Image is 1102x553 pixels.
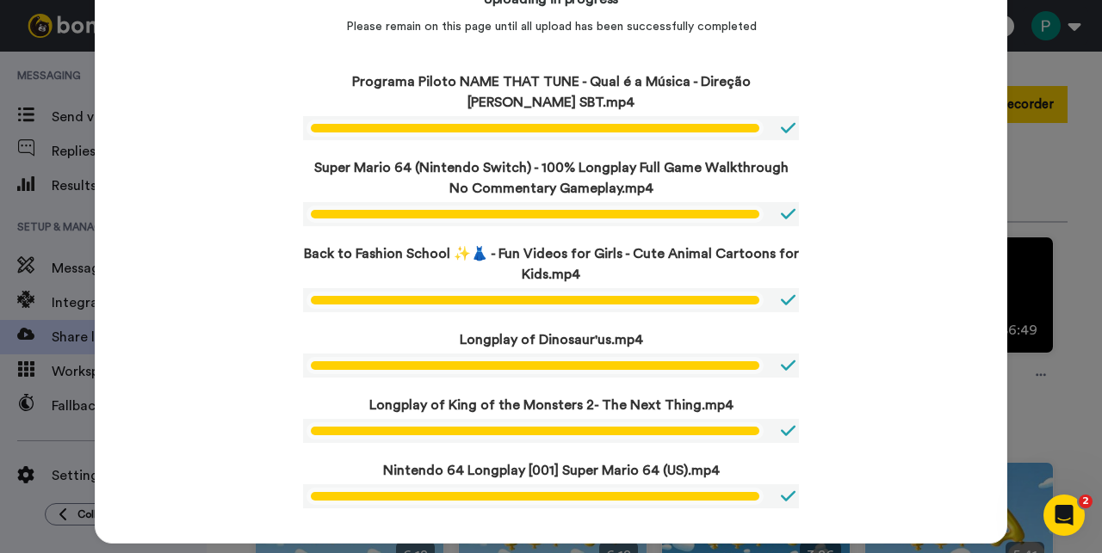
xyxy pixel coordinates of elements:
p: Longplay of Dinosaur'us.mp4 [303,329,799,350]
p: Nintendo 64 Longplay [001] Super Mario 64 (US).mp4 [303,460,799,481]
p: Longplay of King of the Monsters 2- The Next Thing.mp4 [303,395,799,415]
p: Programa Piloto NAME THAT TUNE - Qual é a Música - Direção [PERSON_NAME] SBT.mp4 [303,71,799,113]
p: Please remain on this page until all upload has been successfully completed [346,18,757,35]
span: 2 [1079,495,1093,508]
p: Back to Fashion School ✨👗 - Fun Videos for Girls - Cute Animal Cartoons for Kids.mp4 [303,243,799,285]
p: Super Mario 64 (Nintendo Switch) - 100% Longplay Full Game Walkthrough No Commentary Gameplay.mp4 [303,157,799,199]
iframe: Intercom live chat [1043,495,1085,536]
